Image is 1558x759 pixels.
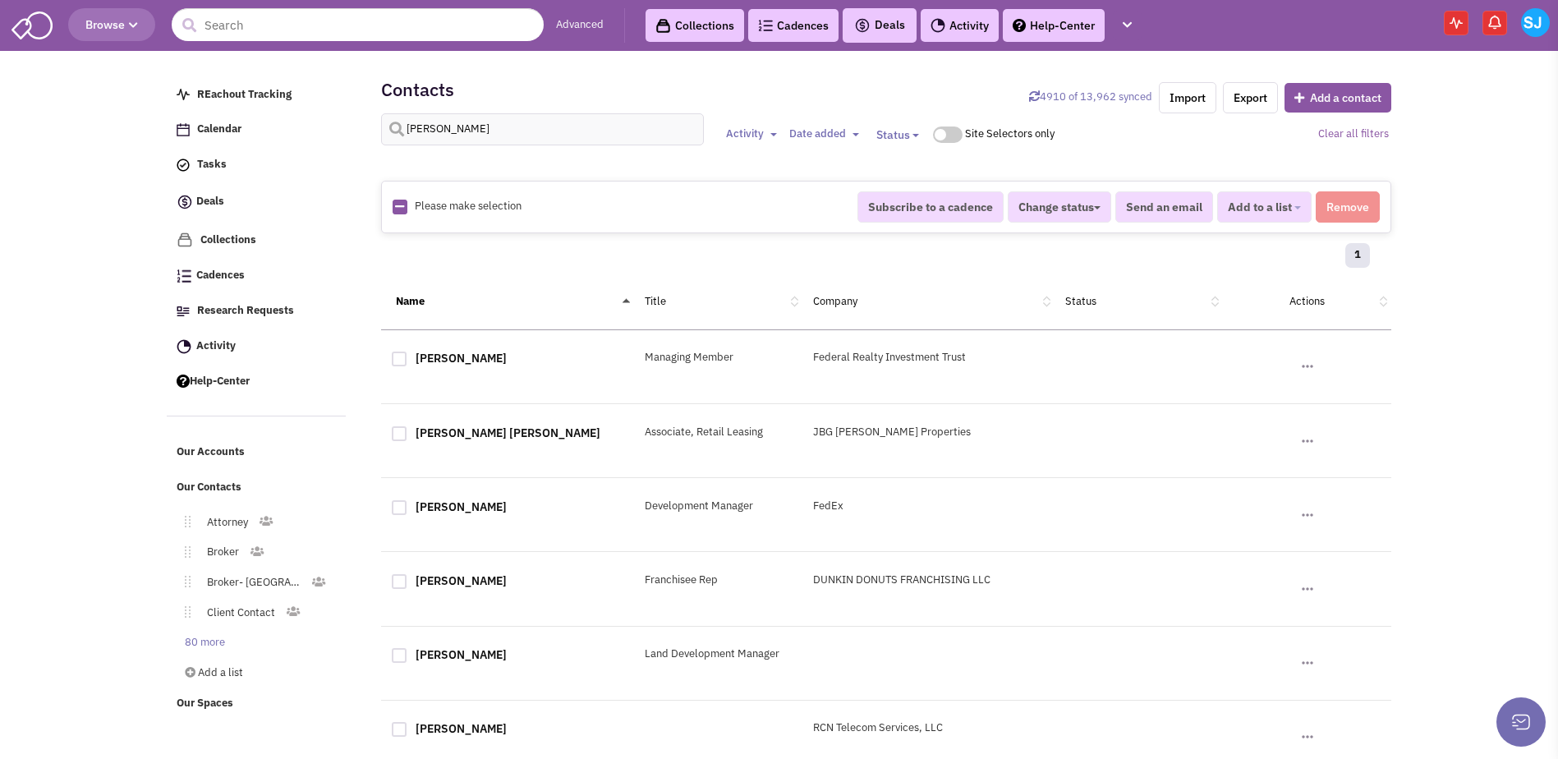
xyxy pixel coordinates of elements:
[634,573,802,588] div: Franchisee Rep
[416,425,600,440] a: [PERSON_NAME] [PERSON_NAME]
[1345,243,1370,268] a: 1
[1289,294,1325,308] a: Actions
[168,688,347,720] a: Our Spaces
[634,350,802,366] div: Managing Member
[789,126,846,140] span: Date added
[191,511,258,535] a: Attorney
[646,9,744,42] a: Collections
[726,126,764,140] span: Activity
[168,80,347,111] a: REachout Tracking
[748,9,839,42] a: Cadences
[416,647,507,662] a: [PERSON_NAME]
[813,294,857,308] a: Company
[381,113,704,145] input: Search contacts
[416,351,507,366] a: [PERSON_NAME]
[416,573,507,588] a: [PERSON_NAME]
[921,9,999,42] a: Activity
[758,20,773,31] img: Cadences_logo.png
[634,646,802,662] div: Land Development Manager
[802,499,1055,514] div: FedEx
[1159,82,1216,113] a: Import
[965,126,1061,142] div: Site Selectors only
[177,269,191,283] img: Cadences_logo.png
[85,17,138,32] span: Browse
[168,331,347,362] a: Activity
[177,516,191,527] img: Move.png
[197,87,292,101] span: REachout Tracking
[876,127,910,142] span: Status
[1223,82,1278,113] a: Export
[168,661,344,685] a: Add a list
[416,721,507,736] a: [PERSON_NAME]
[68,8,155,41] button: Browse
[854,16,871,35] img: icon-deals.svg
[177,445,245,459] span: Our Accounts
[1318,126,1389,140] a: Clear all filters
[191,540,249,564] a: Broker
[177,339,191,354] img: Activity.png
[200,232,256,246] span: Collections
[177,697,233,711] span: Our Spaces
[634,499,802,514] div: Development Manager
[1065,294,1096,308] a: Status
[415,199,522,213] span: Please make selection
[168,149,347,181] a: Tasks
[854,17,905,32] span: Deals
[1316,191,1380,223] button: Remove
[931,18,945,33] img: Activity.png
[784,126,864,143] button: Date added
[1029,90,1152,103] a: Sync contacts with Retailsphere
[1013,19,1026,32] img: help.png
[177,481,241,494] span: Our Contacts
[1521,8,1550,37] img: Sarah Jones
[168,366,347,398] a: Help-Center
[866,120,929,149] button: Status
[168,472,347,504] a: Our Contacts
[177,375,190,388] img: help.png
[168,260,347,292] a: Cadences
[177,306,190,316] img: Research.png
[177,123,190,136] img: Calendar.png
[177,576,191,587] img: Move.png
[802,720,1055,736] div: RCN Telecom Services, LLC
[196,269,245,283] span: Cadences
[721,126,782,143] button: Activity
[197,303,294,317] span: Research Requests
[11,8,53,39] img: SmartAdmin
[168,224,347,256] a: Collections
[1285,83,1391,113] button: Add a contact
[857,191,1004,223] button: Subscribe to a cadence
[802,350,1055,366] div: Federal Realty Investment Trust
[177,546,191,558] img: Move.png
[802,573,1055,588] div: DUNKIN DONUTS FRANCHISING LLC
[168,437,347,468] a: Our Accounts
[168,631,235,655] a: 80 more
[196,338,236,352] span: Activity
[197,122,241,136] span: Calendar
[177,232,193,248] img: icon-collection-lavender.png
[177,192,193,212] img: icon-deals.svg
[191,571,311,595] a: Broker- [GEOGRAPHIC_DATA]
[634,425,802,440] div: Associate, Retail Leasing
[168,296,347,327] a: Research Requests
[556,17,604,33] a: Advanced
[191,601,285,625] a: Client Contact
[393,200,407,214] img: Rectangle.png
[168,185,347,220] a: Deals
[849,15,910,36] button: Deals
[1003,9,1105,42] a: Help-Center
[177,606,191,618] img: Move.png
[381,82,454,97] h2: Contacts
[645,294,666,308] a: Title
[416,499,507,514] a: [PERSON_NAME]
[172,8,544,41] input: Search
[396,294,425,308] a: Name
[168,114,347,145] a: Calendar
[802,425,1055,440] div: JBG [PERSON_NAME] Properties
[655,18,671,34] img: icon-collection-lavender-black.svg
[197,158,227,172] span: Tasks
[177,159,190,172] img: icon-tasks.png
